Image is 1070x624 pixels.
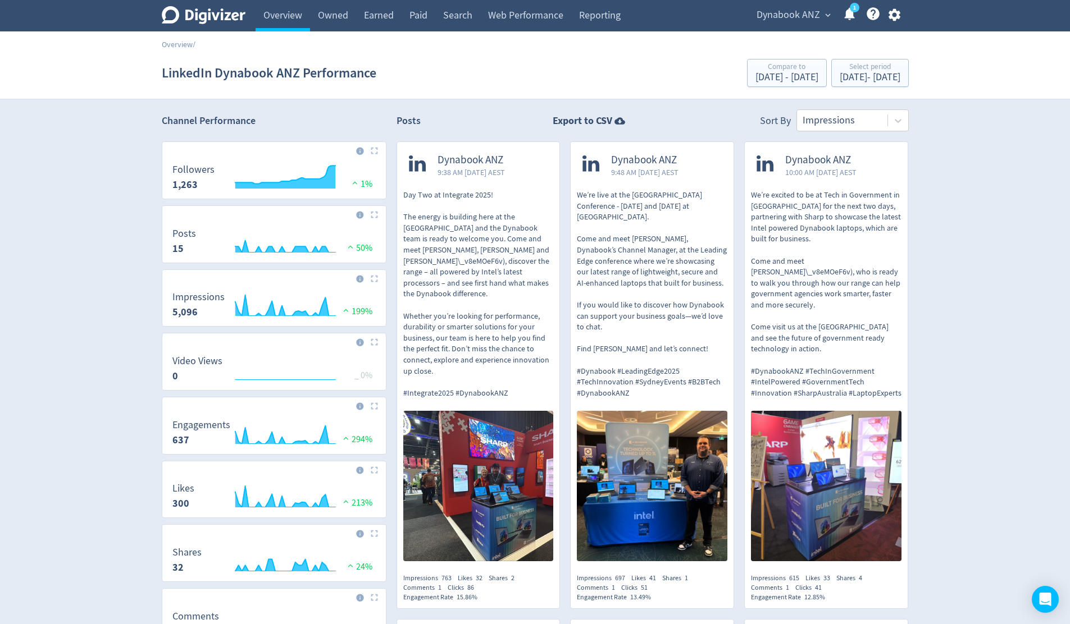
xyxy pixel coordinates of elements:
[795,583,828,593] div: Clicks
[577,411,727,561] img: https://media.cf.digivizer.com/images/linkedin-62015011-urn:li:share:7357920210856669186-6e397738...
[403,573,458,583] div: Impressions
[340,306,372,317] span: 199%
[850,3,859,12] a: 1
[172,561,184,574] strong: 32
[747,59,827,87] button: Compare to[DATE] - [DATE]
[615,573,625,582] span: 697
[823,10,833,20] span: expand_more
[853,4,855,12] text: 1
[577,593,657,602] div: Engagement Rate
[649,573,656,582] span: 41
[458,573,489,583] div: Likes
[753,6,834,24] button: Dynabook ANZ
[751,583,795,593] div: Comments
[172,227,196,240] dt: Posts
[467,583,474,592] span: 86
[403,411,554,561] img: https://media.cf.digivizer.com/images/linkedin-62015011-urn:li:share:7366615147341107200-de178551...
[172,482,194,495] dt: Likes
[172,610,219,623] dt: Comments
[840,72,900,82] div: [DATE] - [DATE]
[172,242,184,255] strong: 15
[340,497,372,508] span: 213%
[172,497,189,510] strong: 300
[476,573,482,582] span: 32
[611,167,679,178] span: 9:48 AM [DATE] AEST
[489,573,521,583] div: Shares
[340,434,352,442] img: positive-performance.svg
[167,164,381,194] svg: Followers 1,263
[172,369,178,383] strong: 0
[371,211,378,218] img: Placeholder
[662,573,694,583] div: Shares
[630,593,651,602] span: 13.49%
[553,114,612,128] strong: Export to CSV
[755,63,818,72] div: Compare to
[757,6,820,24] span: Dynabook ANZ
[441,573,452,582] span: 763
[172,305,198,319] strong: 5,096
[815,583,822,592] span: 41
[167,420,381,449] svg: Engagements 637
[751,411,901,561] img: https://media.cf.digivizer.com/images/linkedin-62015011-urn:li:share:7360822384779517952-4305e985...
[371,594,378,601] img: Placeholder
[162,114,386,128] h2: Channel Performance
[805,573,836,583] div: Likes
[751,573,805,583] div: Impressions
[577,190,727,398] p: We’re live at the [GEOGRAPHIC_DATA] Conference - [DATE] and [DATE] at [GEOGRAPHIC_DATA]. Come and...
[167,356,381,386] svg: Video Views 0
[785,167,857,178] span: 10:00 AM [DATE] AEST
[167,547,381,577] svg: Shares 32
[641,583,648,592] span: 51
[611,154,679,167] span: Dynabook ANZ
[403,583,448,593] div: Comments
[760,114,791,131] div: Sort By
[511,573,514,582] span: 2
[345,561,372,572] span: 24%
[340,497,352,506] img: positive-performance.svg
[340,306,352,314] img: positive-performance.svg
[1032,586,1059,613] div: Open Intercom Messenger
[804,593,825,602] span: 12.85%
[172,433,189,447] strong: 637
[172,291,225,304] dt: Impressions
[354,370,372,381] span: _ 0%
[349,178,361,187] img: positive-performance.svg
[755,72,818,82] div: [DATE] - [DATE]
[193,39,195,49] span: /
[345,242,356,251] img: positive-performance.svg
[859,573,862,582] span: 4
[172,355,222,368] dt: Video Views
[621,583,654,593] div: Clicks
[371,530,378,537] img: Placeholder
[167,483,381,513] svg: Likes 300
[823,573,830,582] span: 33
[345,561,356,570] img: positive-performance.svg
[438,583,441,592] span: 1
[397,114,421,131] h2: Posts
[397,142,560,565] a: Dynabook ANZ9:38 AM [DATE] AESTDay Two at Integrate 2025! The energy is building here at the [GEO...
[371,402,378,410] img: Placeholder
[438,154,505,167] span: Dynabook ANZ
[612,583,615,592] span: 1
[577,573,631,583] div: Impressions
[345,242,372,254] span: 50%
[577,583,621,593] div: Comments
[438,167,505,178] span: 9:38 AM [DATE] AEST
[786,583,789,592] span: 1
[172,178,198,191] strong: 1,263
[571,142,734,565] a: Dynabook ANZ9:48 AM [DATE] AESTWe’re live at the [GEOGRAPHIC_DATA] Conference - [DATE] and [DATE]...
[371,466,378,474] img: Placeholder
[457,593,477,602] span: 15.86%
[685,573,688,582] span: 1
[840,63,900,72] div: Select period
[172,546,202,559] dt: Shares
[448,583,480,593] div: Clicks
[172,419,230,432] dt: Engagements
[751,593,831,602] div: Engagement Rate
[371,275,378,282] img: Placeholder
[172,163,215,176] dt: Followers
[167,228,381,258] svg: Posts 15
[631,573,662,583] div: Likes
[371,338,378,346] img: Placeholder
[340,434,372,445] span: 294%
